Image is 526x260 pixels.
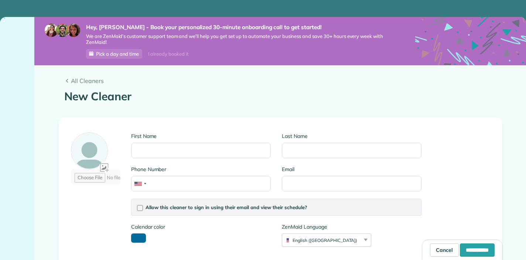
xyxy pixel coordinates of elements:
[56,24,69,37] img: jorge-587dff0eeaa6aab1f244e6dc62b8924c3b6ad411094392a53c71c6c4a576187d.jpg
[45,24,58,37] img: maria-72a9807cf96188c08ef61303f053569d2e2a8a1cde33d635c8a3ac13582a053d.jpg
[67,24,80,37] img: michelle-19f622bdf1676172e81f8f8fba1fb50e276960ebfe0243fe18214015130c80e4.jpg
[430,243,459,257] a: Cancel
[282,166,421,173] label: Email
[144,49,193,59] div: I already booked it
[131,223,165,230] label: Calendar color
[96,51,139,57] span: Pick a day and time
[86,49,142,59] a: Pick a day and time
[146,204,307,210] span: Allow this cleaner to sign in using their email and view their schedule?
[64,90,496,103] h1: New Cleaner
[282,237,362,243] div: English ([GEOGRAPHIC_DATA])
[86,33,393,46] span: We are ZenMaid’s customer support team and we’ll help you get set up to automate your business an...
[131,166,271,173] label: Phone Number
[86,24,393,31] strong: Hey, [PERSON_NAME] - Book your personalized 30-minute onboarding call to get started!
[131,233,146,243] button: toggle color picker dialog
[282,223,371,230] label: ZenMaid Language
[131,176,148,191] div: United States: +1
[71,76,496,85] span: All Cleaners
[64,76,496,85] a: All Cleaners
[282,132,421,140] label: Last Name
[131,132,271,140] label: First Name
